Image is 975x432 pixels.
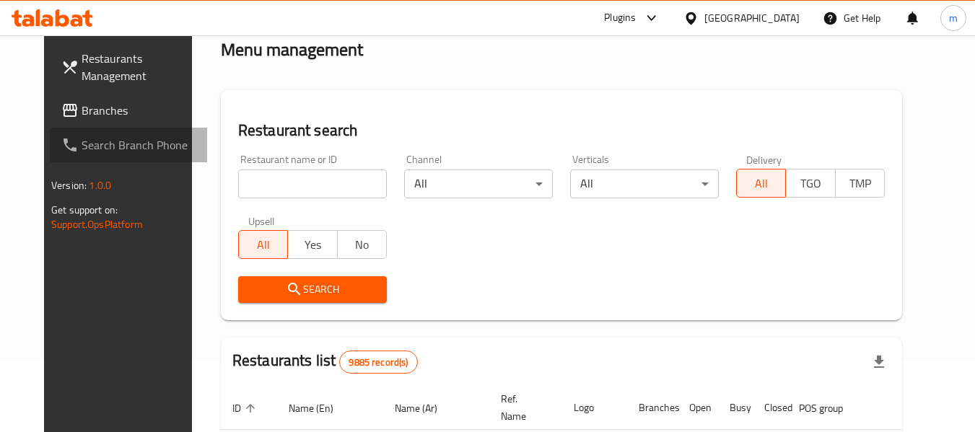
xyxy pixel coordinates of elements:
[51,200,118,219] span: Get support on:
[232,350,418,374] h2: Restaurants list
[562,386,627,430] th: Logo
[50,128,207,162] a: Search Branch Phone
[704,10,800,26] div: [GEOGRAPHIC_DATA]
[785,169,835,198] button: TGO
[287,230,337,259] button: Yes
[50,93,207,128] a: Branches
[570,169,719,198] div: All
[238,230,288,259] button: All
[82,50,196,84] span: Restaurants Management
[50,41,207,93] a: Restaurants Management
[250,281,375,299] span: Search
[248,216,275,226] label: Upsell
[718,386,753,430] th: Busy
[232,400,260,417] span: ID
[835,169,885,198] button: TMP
[238,276,387,303] button: Search
[82,102,196,119] span: Branches
[89,176,111,195] span: 1.0.0
[627,386,678,430] th: Branches
[344,234,381,255] span: No
[841,173,879,194] span: TMP
[340,356,416,369] span: 9885 record(s)
[862,345,896,379] div: Export file
[82,136,196,154] span: Search Branch Phone
[51,176,87,195] span: Version:
[337,230,387,259] button: No
[501,390,545,425] span: Ref. Name
[238,120,885,141] h2: Restaurant search
[743,173,780,194] span: All
[746,154,782,164] label: Delivery
[51,215,143,234] a: Support.OpsPlatform
[238,169,387,198] input: Search for restaurant name or ID..
[221,38,363,61] h2: Menu management
[949,10,958,26] span: m
[404,169,553,198] div: All
[289,400,352,417] span: Name (En)
[395,400,456,417] span: Name (Ar)
[245,234,282,255] span: All
[799,400,862,417] span: POS group
[339,351,417,374] div: Total records count
[736,169,786,198] button: All
[678,386,718,430] th: Open
[294,234,331,255] span: Yes
[604,9,636,27] div: Plugins
[753,386,787,430] th: Closed
[792,173,829,194] span: TGO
